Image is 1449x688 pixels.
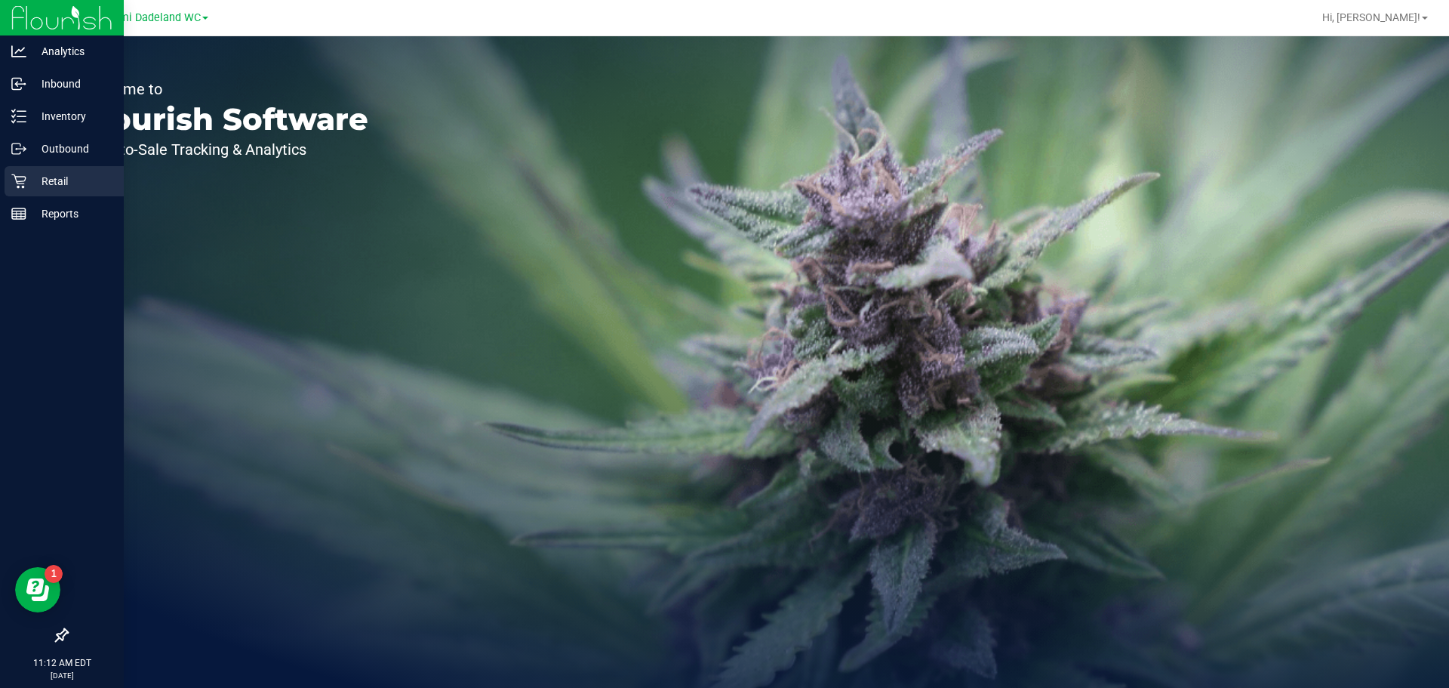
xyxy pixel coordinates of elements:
[11,109,26,124] inline-svg: Inventory
[11,174,26,189] inline-svg: Retail
[26,205,117,223] p: Reports
[82,142,368,157] p: Seed-to-Sale Tracking & Analytics
[26,107,117,125] p: Inventory
[15,567,60,612] iframe: Resource center
[100,11,201,24] span: Miami Dadeland WC
[82,104,368,134] p: Flourish Software
[1322,11,1420,23] span: Hi, [PERSON_NAME]!
[11,76,26,91] inline-svg: Inbound
[45,565,63,583] iframe: Resource center unread badge
[7,670,117,681] p: [DATE]
[11,141,26,156] inline-svg: Outbound
[11,44,26,59] inline-svg: Analytics
[26,140,117,158] p: Outbound
[26,75,117,93] p: Inbound
[7,656,117,670] p: 11:12 AM EDT
[82,82,368,97] p: Welcome to
[26,42,117,60] p: Analytics
[11,206,26,221] inline-svg: Reports
[26,172,117,190] p: Retail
